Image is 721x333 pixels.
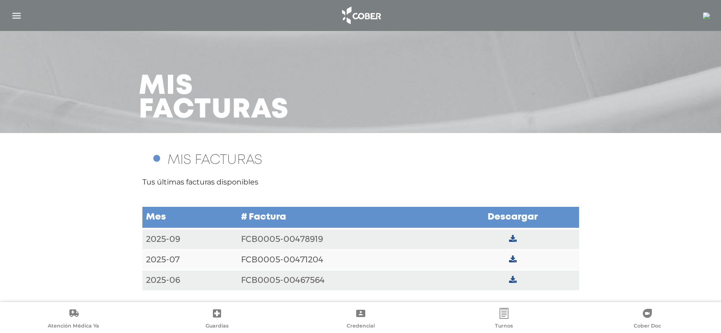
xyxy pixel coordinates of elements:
[167,154,262,166] span: MIS FACTURAS
[337,5,385,26] img: logo_cober_home-white.png
[495,323,513,331] span: Turnos
[139,75,289,122] h3: Mis facturas
[703,12,710,20] img: 18177
[237,270,447,291] td: FCB0005-00467564
[142,177,579,188] p: Tus últimas facturas disponibles
[2,308,145,331] a: Atención Médica Ya
[11,10,22,21] img: Cober_menu-lines-white.svg
[447,206,579,229] td: Descargar
[347,323,375,331] span: Credencial
[432,308,575,331] a: Turnos
[237,229,447,250] td: FCB0005-00478919
[634,323,661,331] span: Cober Doc
[142,206,237,229] td: Mes
[237,206,447,229] td: # Factura
[142,270,237,291] td: 2025-06
[142,229,237,250] td: 2025-09
[206,323,229,331] span: Guardias
[576,308,719,331] a: Cober Doc
[48,323,99,331] span: Atención Médica Ya
[145,308,288,331] a: Guardias
[237,250,447,270] td: FCB0005-00471204
[289,308,432,331] a: Credencial
[142,250,237,270] td: 2025-07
